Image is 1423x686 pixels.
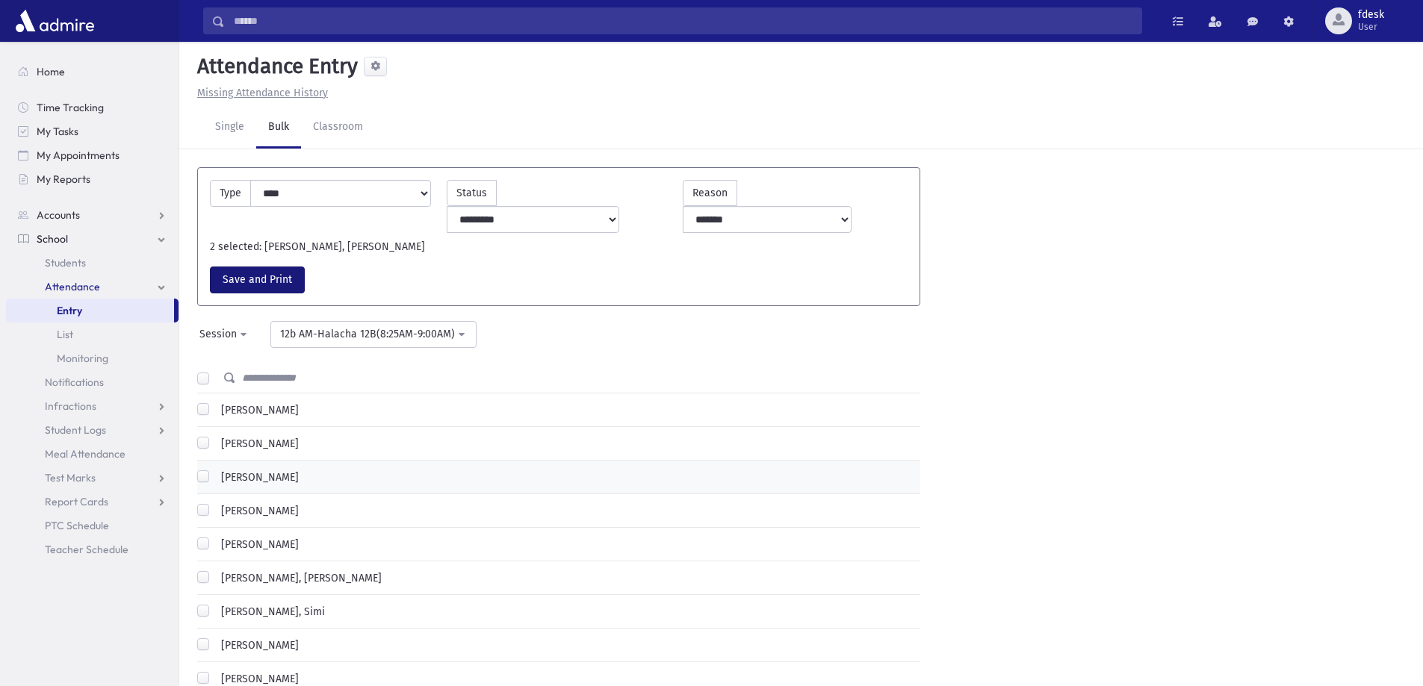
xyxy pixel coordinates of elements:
label: [PERSON_NAME] [215,402,299,418]
a: Classroom [301,107,375,149]
label: [PERSON_NAME] [215,436,299,452]
a: PTC Schedule [6,514,179,537]
span: Teacher Schedule [45,543,128,556]
a: Home [6,60,179,84]
span: List [57,328,73,341]
span: Notifications [45,375,104,389]
label: [PERSON_NAME] [215,637,299,653]
label: Type [210,180,251,207]
span: Meal Attendance [45,447,125,461]
label: [PERSON_NAME] [215,470,299,485]
a: Teacher Schedule [6,537,179,561]
a: Missing Attendance History [191,87,328,99]
label: [PERSON_NAME], Simi [215,604,325,620]
span: Test Marks [45,471,96,484]
button: Save and Print [210,266,305,293]
button: Session [190,321,258,348]
div: 2 selected: [PERSON_NAME], [PERSON_NAME] [202,239,915,255]
a: Student Logs [6,418,179,442]
span: Infractions [45,399,96,413]
a: Infractions [6,394,179,418]
label: [PERSON_NAME] [215,537,299,552]
u: Missing Attendance History [197,87,328,99]
span: Accounts [37,208,80,222]
a: Time Tracking [6,96,179,119]
a: Attendance [6,275,179,299]
button: 12b AM-Halacha 12B(8:25AM-9:00AM) [270,321,477,348]
span: Students [45,256,86,269]
div: Session [199,326,237,342]
a: My Appointments [6,143,179,167]
a: Single [203,107,256,149]
label: Status [447,180,497,206]
a: List [6,322,179,346]
div: 12b AM-Halacha 12B(8:25AM-9:00AM) [280,326,455,342]
span: Report Cards [45,495,108,508]
span: Time Tracking [37,101,104,114]
input: Search [225,7,1141,34]
span: My Tasks [37,125,78,138]
span: Home [37,65,65,78]
span: Monitoring [57,352,108,365]
span: My Reports [37,172,90,186]
span: fdesk [1358,9,1384,21]
span: User [1358,21,1384,33]
span: Student Logs [45,423,106,437]
a: Monitoring [6,346,179,370]
h5: Attendance Entry [191,54,358,79]
span: PTC Schedule [45,519,109,532]
img: AdmirePro [12,6,98,36]
a: My Reports [6,167,179,191]
a: Test Marks [6,466,179,490]
label: Reason [683,180,737,206]
label: [PERSON_NAME], [PERSON_NAME] [215,570,382,586]
a: Bulk [256,107,301,149]
label: [PERSON_NAME] [215,503,299,519]
span: School [37,232,68,246]
a: Notifications [6,370,179,394]
span: Attendance [45,280,100,293]
a: Students [6,251,179,275]
span: Entry [57,304,82,317]
a: School [6,227,179,251]
a: Accounts [6,203,179,227]
a: My Tasks [6,119,179,143]
span: My Appointments [37,149,120,162]
a: Entry [6,299,174,322]
a: Meal Attendance [6,442,179,466]
a: Report Cards [6,490,179,514]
